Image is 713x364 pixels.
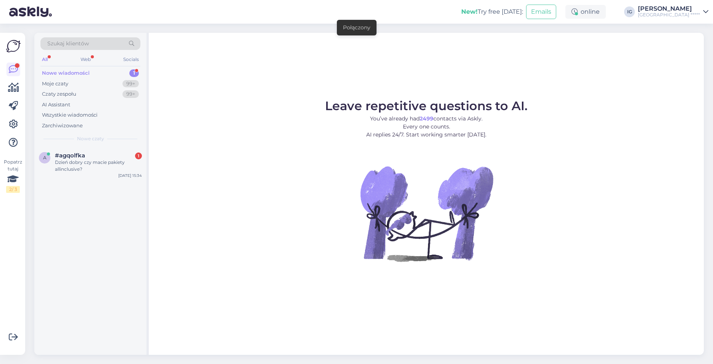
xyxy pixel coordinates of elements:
span: Leave repetitive questions to AI. [325,98,528,113]
div: 1 [129,69,139,77]
div: Zarchiwizowane [42,122,83,130]
div: 1 [135,152,142,159]
div: online [565,5,606,19]
span: #agqolfka [55,152,85,159]
span: Szukaj klientów [47,40,89,48]
a: [PERSON_NAME][GEOGRAPHIC_DATA] ***** [638,6,708,18]
div: All [40,55,49,64]
div: Moje czaty [42,80,68,88]
div: Try free [DATE]: [461,7,523,16]
span: Nowe czaty [77,135,104,142]
div: Popatrz tutaj [6,159,20,193]
div: 99+ [122,80,139,88]
div: [PERSON_NAME] [638,6,700,12]
img: Askly Logo [6,39,21,53]
div: Web [79,55,92,64]
div: Połączony [343,24,370,32]
div: 2 / 3 [6,186,20,193]
div: AI Assistant [42,101,70,109]
div: 99+ [122,90,139,98]
div: Dzień dobry czy macie pakiety allinclusive? [55,159,142,173]
div: [DATE] 15:34 [118,173,142,178]
div: Nowe wiadomości [42,69,90,77]
b: 2499 [420,115,433,122]
div: Czaty zespołu [42,90,76,98]
div: Wszystkie wiadomości [42,111,98,119]
div: IG [624,6,635,17]
div: Socials [122,55,140,64]
button: Emails [526,5,556,19]
img: No Chat active [358,145,495,282]
span: a [43,155,47,160]
b: New! [461,8,478,15]
p: You’ve already had contacts via Askly. Every one counts. AI replies 24/7. Start working smarter [... [325,115,528,139]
